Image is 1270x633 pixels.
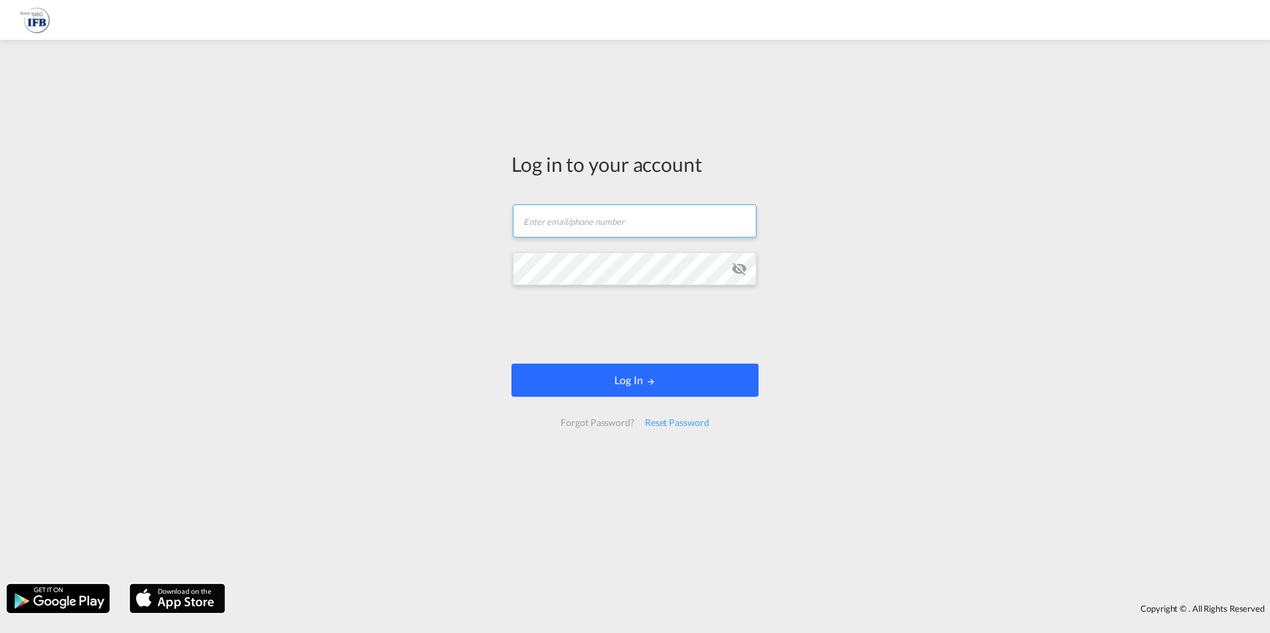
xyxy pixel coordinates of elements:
div: Forgot Password? [555,411,639,435]
img: b628ab10256c11eeb52753acbc15d091.png [20,5,50,35]
img: apple.png [128,583,227,614]
div: Reset Password [640,411,715,435]
iframe: reCAPTCHA [534,299,736,350]
md-icon: icon-eye-off [731,261,747,277]
button: LOGIN [511,364,759,397]
img: google.png [5,583,111,614]
div: Copyright © . All Rights Reserved [232,597,1270,620]
input: Enter email/phone number [513,204,757,238]
div: Log in to your account [511,150,759,178]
